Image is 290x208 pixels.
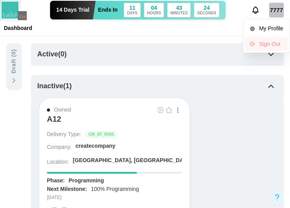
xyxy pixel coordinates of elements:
div: Next Milestone: [47,185,87,193]
div: 24 [204,5,210,10]
div: SECONDS [197,11,216,15]
div: Dashboard [4,25,32,31]
div: createcompany [76,142,116,150]
div: 100% Programming [91,185,139,193]
div: Owned [54,106,71,114]
div: Delivery Type: [47,131,81,138]
img: Grid Icon [157,107,164,113]
img: Empty Star [166,107,172,113]
div: DAYS [127,11,138,15]
a: Open Project Grid [156,106,165,114]
div: 7777 [243,19,290,53]
div: Programming [69,177,104,185]
div: A12 [47,114,61,124]
div: Sign Out [259,41,283,47]
div: My Profile [259,24,283,33]
a: 7777 [269,3,284,17]
div: [DATE] [47,194,182,201]
div: 11 [129,5,136,10]
div: Phase: [47,177,65,185]
div: 43 [176,5,182,10]
div: Company: [47,143,72,151]
div: Inactive ( 1 ) [37,81,72,92]
div: 04 [151,5,157,10]
div: Draft ( 0 ) [10,49,18,73]
div: [GEOGRAPHIC_DATA], [GEOGRAPHIC_DATA] [73,157,192,164]
div: 14 Days Trial [50,1,96,19]
div: Active ( 0 ) [37,49,67,60]
div: Location: [47,158,69,166]
span: CM_AT_RISK [88,131,114,138]
div: HOURS [147,11,161,15]
button: Notifications [249,3,262,17]
div: Ends In [98,6,118,14]
div: MINUTES [170,11,188,15]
